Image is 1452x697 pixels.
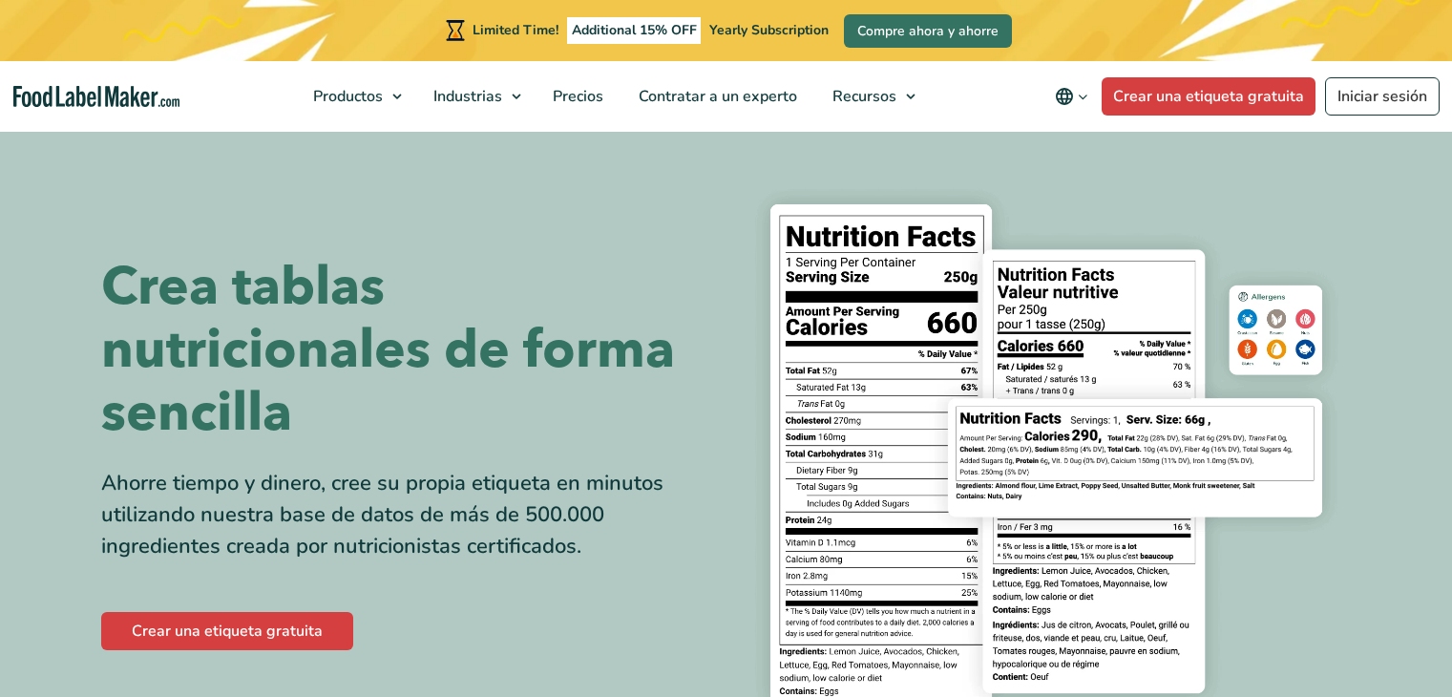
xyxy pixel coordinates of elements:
[101,468,712,562] div: Ahorre tiempo y dinero, cree su propia etiqueta en minutos utilizando nuestra base de datos de má...
[13,86,180,108] a: Food Label Maker homepage
[307,86,385,107] span: Productos
[428,86,504,107] span: Industrias
[473,21,558,39] span: Limited Time!
[1325,77,1440,116] a: Iniciar sesión
[1042,77,1102,116] button: Change language
[547,86,605,107] span: Precios
[709,21,829,39] span: Yearly Subscription
[416,61,531,132] a: Industrias
[101,256,712,445] h1: Crea tablas nutricionales de forma sencilla
[633,86,799,107] span: Contratar a un experto
[621,61,810,132] a: Contratar a un experto
[844,14,1012,48] a: Compre ahora y ahorre
[827,86,898,107] span: Recursos
[815,61,925,132] a: Recursos
[1102,77,1315,116] a: Crear una etiqueta gratuita
[296,61,411,132] a: Productos
[536,61,617,132] a: Precios
[567,17,702,44] span: Additional 15% OFF
[101,612,353,650] a: Crear una etiqueta gratuita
